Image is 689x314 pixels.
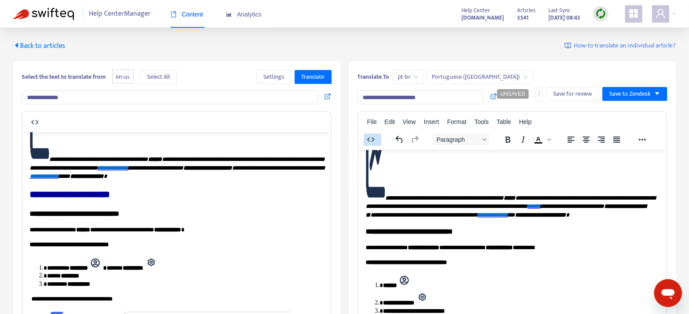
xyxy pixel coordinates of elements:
[553,89,592,99] span: Save for review
[461,13,504,23] a: [DOMAIN_NAME]
[531,134,552,146] div: Text color Black
[594,134,608,146] button: Align right
[536,90,542,97] span: more
[654,279,682,307] iframe: Button to launch messaging window
[256,70,291,84] button: Settings
[22,72,106,82] b: Select the text to translate from
[436,136,479,143] span: Paragraph
[392,134,407,146] button: Undo
[226,11,262,18] span: Analytics
[398,70,418,84] span: pt-br
[536,87,543,101] button: more
[263,72,284,82] span: Settings
[226,11,232,17] span: area-chart
[140,70,177,84] button: Select All
[89,6,151,22] span: Help Center Manager
[432,70,528,84] span: Portuguese (Brazil)
[602,87,667,101] button: Save to Zendeskcaret-down
[565,41,676,51] a: How to translate an individual article?
[447,118,466,125] span: Format
[654,90,660,97] span: caret-down
[13,8,74,20] img: Swifteq
[501,91,525,97] span: UNSAVED
[655,8,666,19] span: user
[629,8,639,19] span: appstore
[578,134,593,146] button: Align center
[519,118,532,125] span: Help
[171,11,203,18] span: Content
[302,72,325,82] span: Translate
[517,6,535,15] span: Articles
[595,8,606,19] img: sync.dc5367851b00ba804db3.png
[548,13,580,23] strong: [DATE] 08:43
[517,13,528,23] strong: 3541
[548,6,571,15] span: Last Sync
[609,89,651,99] span: Save to Zendesk
[13,40,65,52] span: Back to articles
[546,87,599,101] button: Save for review
[407,134,422,146] button: Redo
[500,134,515,146] button: Bold
[574,41,676,51] span: How to translate an individual article?
[171,11,177,17] span: book
[635,134,649,146] button: Reveal or hide additional toolbar items
[433,134,489,146] button: Block Paragraph
[609,134,624,146] button: Justify
[367,118,377,125] span: File
[112,70,134,84] span: en-us
[384,118,395,125] span: Edit
[565,42,571,49] img: image-link
[13,42,20,49] span: caret-left
[403,118,416,125] span: View
[147,72,170,82] span: Select All
[474,118,489,125] span: Tools
[497,118,511,125] span: Table
[424,118,439,125] span: Insert
[515,134,530,146] button: Italic
[358,72,390,82] b: Translate To
[461,6,490,15] span: Help Center
[563,134,578,146] button: Align left
[295,70,332,84] button: Translate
